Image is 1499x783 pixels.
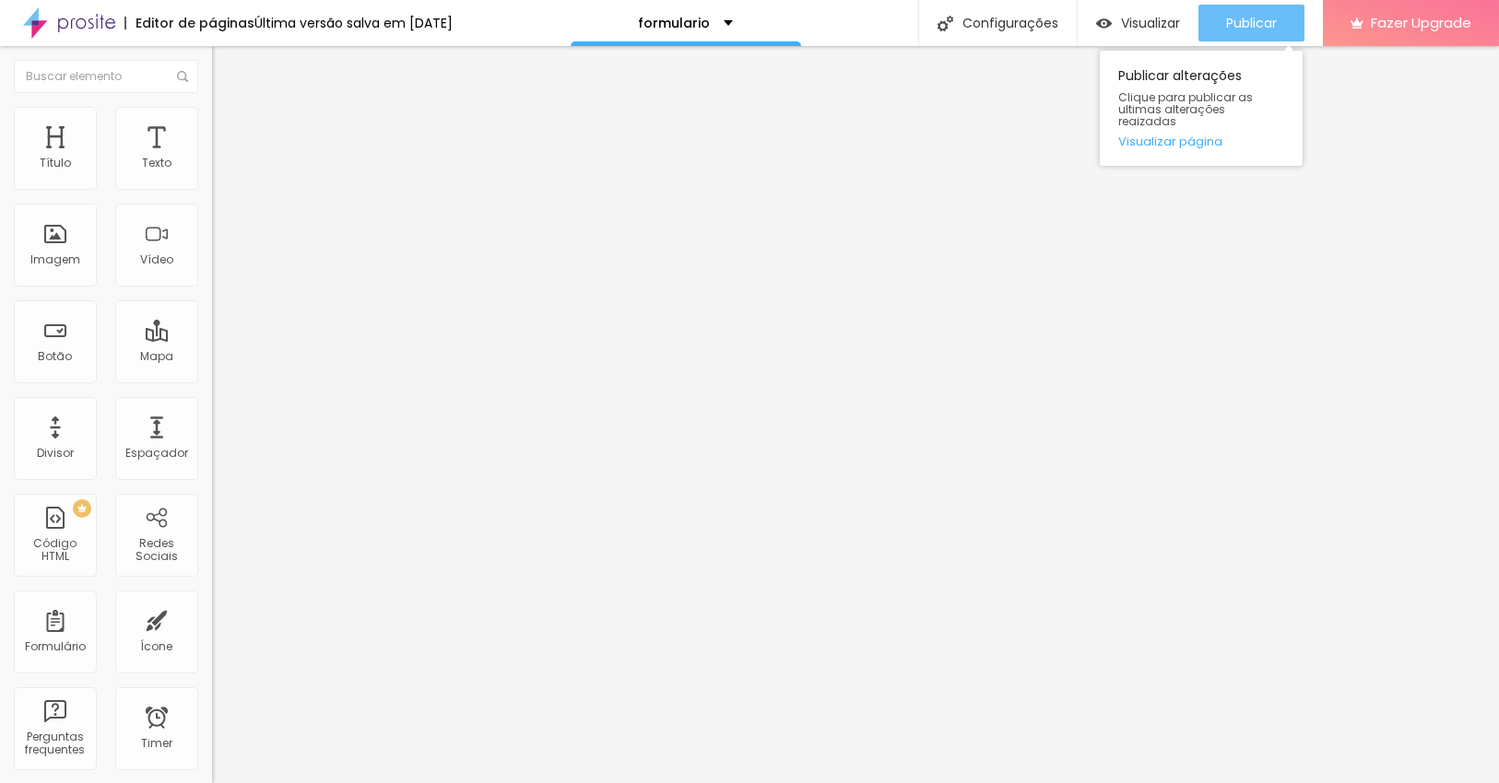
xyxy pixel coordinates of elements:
[177,71,188,82] img: Icone
[141,640,173,653] div: Ícone
[40,157,71,169] div: Título
[1100,51,1303,166] div: Publicar alterações
[1198,5,1304,41] button: Publicar
[30,253,80,266] div: Imagem
[938,16,953,31] img: Icone
[1118,135,1284,147] a: Visualizar página
[120,537,193,564] div: Redes Sociais
[18,730,91,757] div: Perguntas frequentes
[37,447,74,460] div: Divisor
[142,157,171,169] div: Texto
[254,17,453,29] div: Última versão salva em [DATE]
[1118,91,1284,128] span: Clique para publicar as ultimas alterações reaizadas
[1078,5,1198,41] button: Visualizar
[124,17,254,29] div: Editor de páginas
[1121,16,1180,30] span: Visualizar
[1096,16,1112,31] img: view-1.svg
[638,17,710,29] p: formulario
[141,737,172,750] div: Timer
[212,46,1499,783] iframe: Editor
[125,447,188,460] div: Espaçador
[1226,16,1277,30] span: Publicar
[140,253,173,266] div: Vídeo
[18,537,91,564] div: Código HTML
[140,350,173,363] div: Mapa
[39,350,73,363] div: Botão
[25,640,86,653] div: Formulário
[14,60,198,93] input: Buscar elemento
[1371,15,1471,30] span: Fazer Upgrade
